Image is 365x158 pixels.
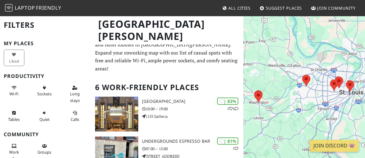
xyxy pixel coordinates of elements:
[142,99,243,104] h3: [GEOGRAPHIC_DATA]
[142,106,243,112] p: 10:00 – 19:00
[36,4,61,11] span: Friendly
[95,33,240,73] p: The best work and study-friendly cafes, restaurants, libraries, and hotel lobbies in [GEOGRAPHIC_...
[4,132,88,137] h3: Community
[95,97,138,132] img: Saint Louis Galleria
[34,83,55,99] button: Sockets
[9,91,18,97] span: Stable Wi-Fi
[142,113,243,119] p: 1155 Galleria
[4,83,24,99] button: Wi-Fi
[34,108,55,124] button: Quiet
[4,41,88,46] h3: My Places
[228,5,251,11] span: All Cities
[34,141,55,157] button: Groups
[91,97,243,132] a: Saint Louis Galleria | 83% 11 [GEOGRAPHIC_DATA] 10:00 – 19:00 1155 Galleria
[4,73,88,79] h3: Productivity
[15,4,35,11] span: Laptop
[217,137,238,145] div: | 81%
[4,108,24,124] button: Tables
[233,146,238,151] p: 1
[220,2,253,14] a: All Cities
[38,149,51,155] span: Group tables
[8,117,20,122] span: Work-friendly tables
[95,78,240,97] h2: 6 Work-Friendly Places
[4,16,88,35] h2: Filters
[142,139,243,144] h3: underGROUNDS Espresso Bar
[70,91,80,103] span: Long stays
[308,2,358,14] a: Join Community
[142,146,243,152] p: 07:00 – 15:00
[227,106,238,112] p: 1 1
[266,5,302,11] span: Suggest Places
[5,3,61,14] a: LaptopFriendly LaptopFriendly
[317,5,356,11] span: Join Community
[65,83,85,105] button: Long stays
[310,140,359,152] a: Join Discord 👾
[257,2,305,14] a: Suggest Places
[65,108,85,124] button: Calls
[71,117,79,122] span: Video/audio calls
[217,98,238,105] div: | 83%
[37,91,52,97] span: Power sockets
[39,117,50,122] span: Quiet
[5,4,13,12] img: LaptopFriendly
[93,16,242,45] h1: [GEOGRAPHIC_DATA][PERSON_NAME]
